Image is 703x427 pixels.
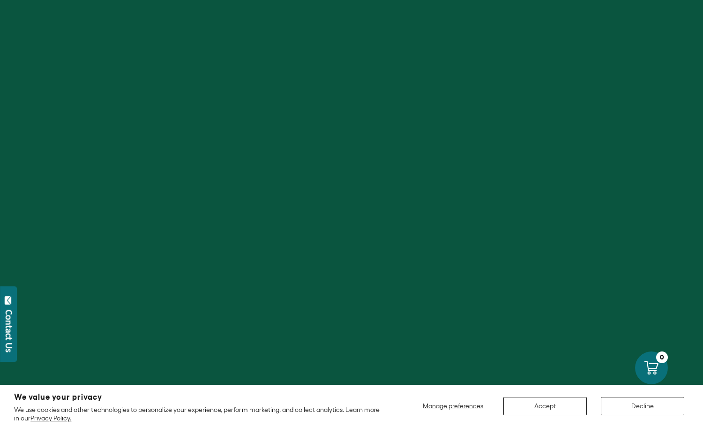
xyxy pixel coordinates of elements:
[656,351,668,363] div: 0
[423,402,483,410] span: Manage preferences
[417,397,489,415] button: Manage preferences
[601,397,684,415] button: Decline
[14,405,383,422] p: We use cookies and other technologies to personalize your experience, perform marketing, and coll...
[14,393,383,401] h2: We value your privacy
[503,397,587,415] button: Accept
[30,414,71,422] a: Privacy Policy.
[4,310,14,352] div: Contact Us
